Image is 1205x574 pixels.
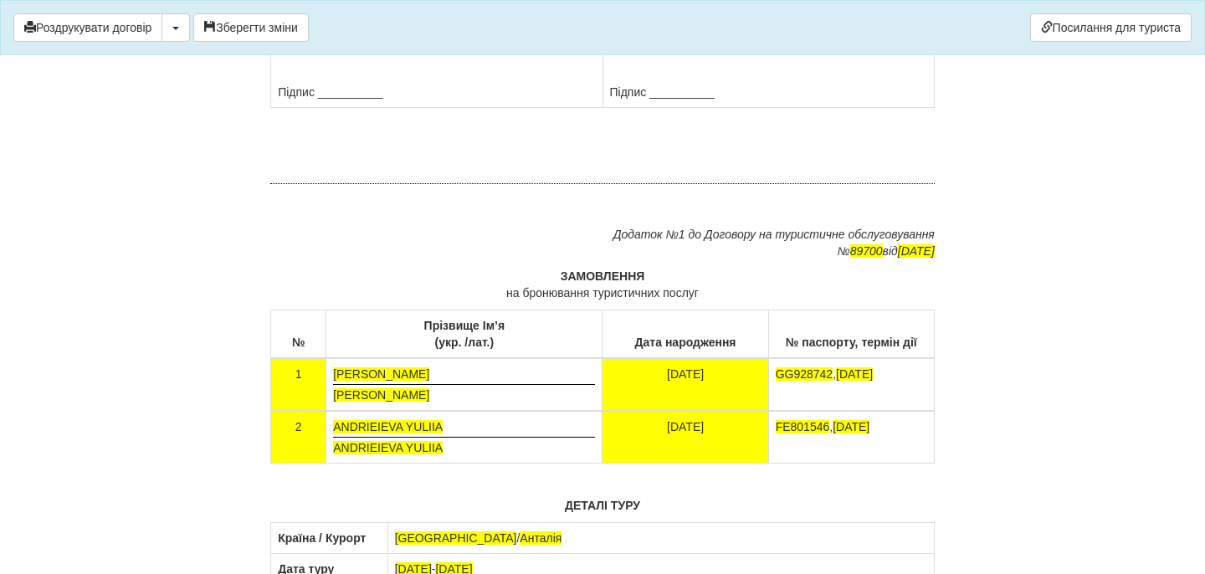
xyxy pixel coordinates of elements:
span: [PERSON_NAME] [333,388,429,402]
td: [DATE] [602,358,768,411]
p: ДЕТАЛІ ТУРУ [270,497,935,514]
span: [PERSON_NAME] [333,367,429,381]
td: Підпис __________ [602,44,934,108]
span: [GEOGRAPHIC_DATA] [395,531,517,545]
button: Роздрукувати договір [13,13,162,42]
td: Підпис __________ [271,44,602,108]
span: [DATE] [833,420,869,433]
td: 1 [271,358,326,411]
td: / [387,523,934,554]
span: ANDRIEIEVA YULIIA [333,441,443,454]
p: Додаток №1 до Договору на туристичне обслуговування № від [270,226,935,259]
span: Анталія [520,531,561,545]
span: GG928742 [776,367,833,381]
span: ANDRIEIEVA YULIIA [333,420,443,433]
th: № [271,310,326,359]
th: Країна / Курорт [271,523,388,554]
th: Дата народження [602,310,768,359]
b: ЗАМОВЛЕННЯ [561,269,645,283]
button: Зберегти зміни [193,13,309,42]
th: № паспорту, термін дії [768,310,934,359]
span: 89700 [850,244,883,258]
td: , [768,411,934,464]
span: [DATE] [898,244,935,258]
td: 2 [271,411,326,464]
a: Посилання для туриста [1030,13,1192,42]
th: Прізвище Ім’я (укр. /лат.) [326,310,602,359]
span: FE801546 [776,420,830,433]
p: на бронювання туристичних послуг [270,268,935,301]
span: [DATE] [836,367,873,381]
td: [DATE] [602,411,768,464]
td: , [768,358,934,411]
